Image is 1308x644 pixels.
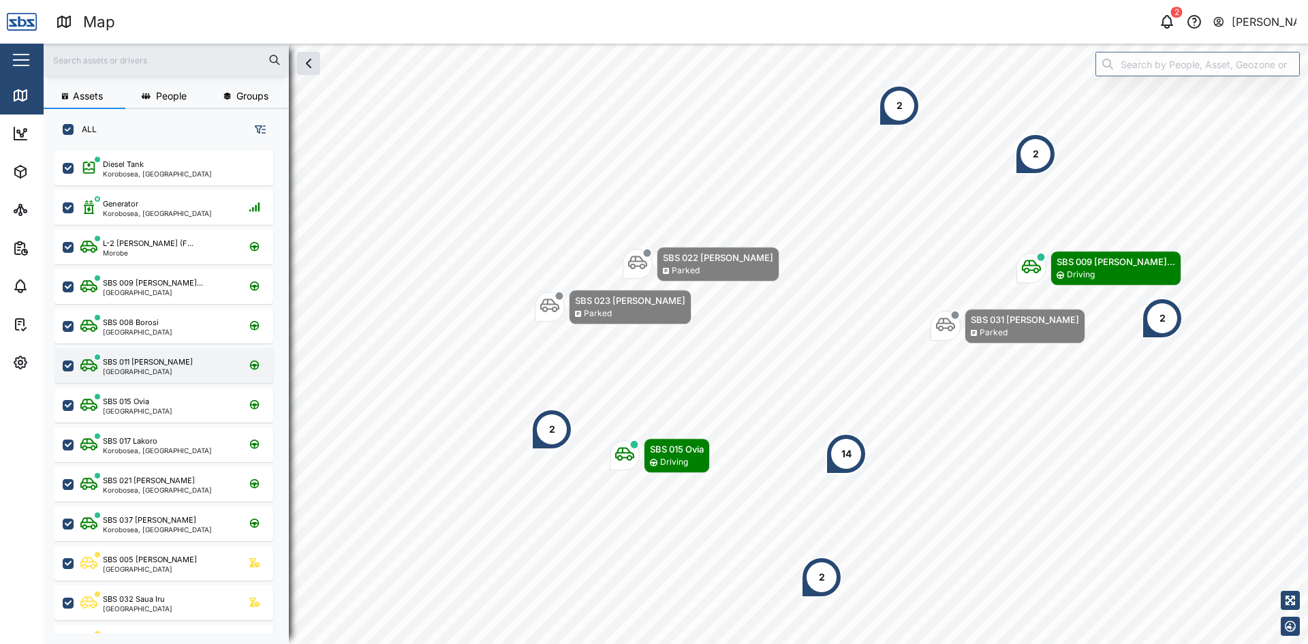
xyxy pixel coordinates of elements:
[103,475,195,487] div: SBS 021 [PERSON_NAME]
[236,91,268,101] span: Groups
[52,50,281,70] input: Search assets or drivers
[1232,14,1297,31] div: [PERSON_NAME]
[103,487,212,493] div: Korobosea, [GEOGRAPHIC_DATA]
[103,515,196,526] div: SBS 037 [PERSON_NAME]
[7,7,37,37] img: Main Logo
[103,554,197,566] div: SBS 005 [PERSON_NAME]
[103,435,157,447] div: SBS 017 Lakoro
[103,238,193,249] div: L-2 [PERSON_NAME] (F...
[971,313,1079,326] div: SBS 031 [PERSON_NAME]
[103,356,193,368] div: SBS 011 [PERSON_NAME]
[1015,134,1056,174] div: Map marker
[660,456,688,469] div: Driving
[103,396,149,408] div: SBS 015 Ovia
[35,355,84,370] div: Settings
[1095,52,1300,76] input: Search by People, Asset, Geozone or Place
[35,241,82,256] div: Reports
[663,251,773,264] div: SBS 022 [PERSON_NAME]
[103,526,212,533] div: Korobosea, [GEOGRAPHIC_DATA]
[83,10,115,34] div: Map
[35,164,78,179] div: Assets
[103,317,159,328] div: SBS 008 Borosi
[1212,12,1297,31] button: [PERSON_NAME]
[103,594,165,605] div: SBS 032 Saua Iru
[103,198,138,210] div: Generator
[1057,255,1175,269] div: SBS 009 [PERSON_NAME]...
[103,605,172,612] div: [GEOGRAPHIC_DATA]
[801,557,842,598] div: Map marker
[35,126,97,141] div: Dashboard
[44,44,1308,644] canvas: Map
[54,146,288,633] div: grid
[73,91,103,101] span: Assets
[103,566,197,572] div: [GEOGRAPHIC_DATA]
[103,328,172,335] div: [GEOGRAPHIC_DATA]
[584,307,612,320] div: Parked
[841,446,852,461] div: 14
[1033,147,1039,162] div: 2
[549,422,555,437] div: 2
[35,317,73,332] div: Tasks
[1067,269,1095,281] div: Driving
[103,210,212,217] div: Korobosea, [GEOGRAPHIC_DATA]
[672,264,700,277] div: Parked
[103,408,172,414] div: [GEOGRAPHIC_DATA]
[1016,251,1181,286] div: Map marker
[103,289,203,296] div: [GEOGRAPHIC_DATA]
[156,91,187,101] span: People
[897,98,903,113] div: 2
[575,294,685,307] div: SBS 023 [PERSON_NAME]
[535,290,691,324] div: Map marker
[74,124,97,135] label: ALL
[35,279,78,294] div: Alarms
[1171,7,1183,18] div: 2
[1159,311,1166,326] div: 2
[35,88,66,103] div: Map
[103,447,212,454] div: Korobosea, [GEOGRAPHIC_DATA]
[103,159,144,170] div: Diesel Tank
[879,85,920,126] div: Map marker
[623,247,779,281] div: Map marker
[980,326,1008,339] div: Parked
[103,277,203,289] div: SBS 009 [PERSON_NAME]...
[35,202,68,217] div: Sites
[531,409,572,450] div: Map marker
[819,570,825,585] div: 2
[103,170,212,177] div: Korobosea, [GEOGRAPHIC_DATA]
[610,438,710,473] div: Map marker
[103,368,193,375] div: [GEOGRAPHIC_DATA]
[650,442,704,456] div: SBS 015 Ovia
[1142,298,1183,339] div: Map marker
[931,309,1085,343] div: Map marker
[826,433,867,474] div: Map marker
[103,249,193,256] div: Morobe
